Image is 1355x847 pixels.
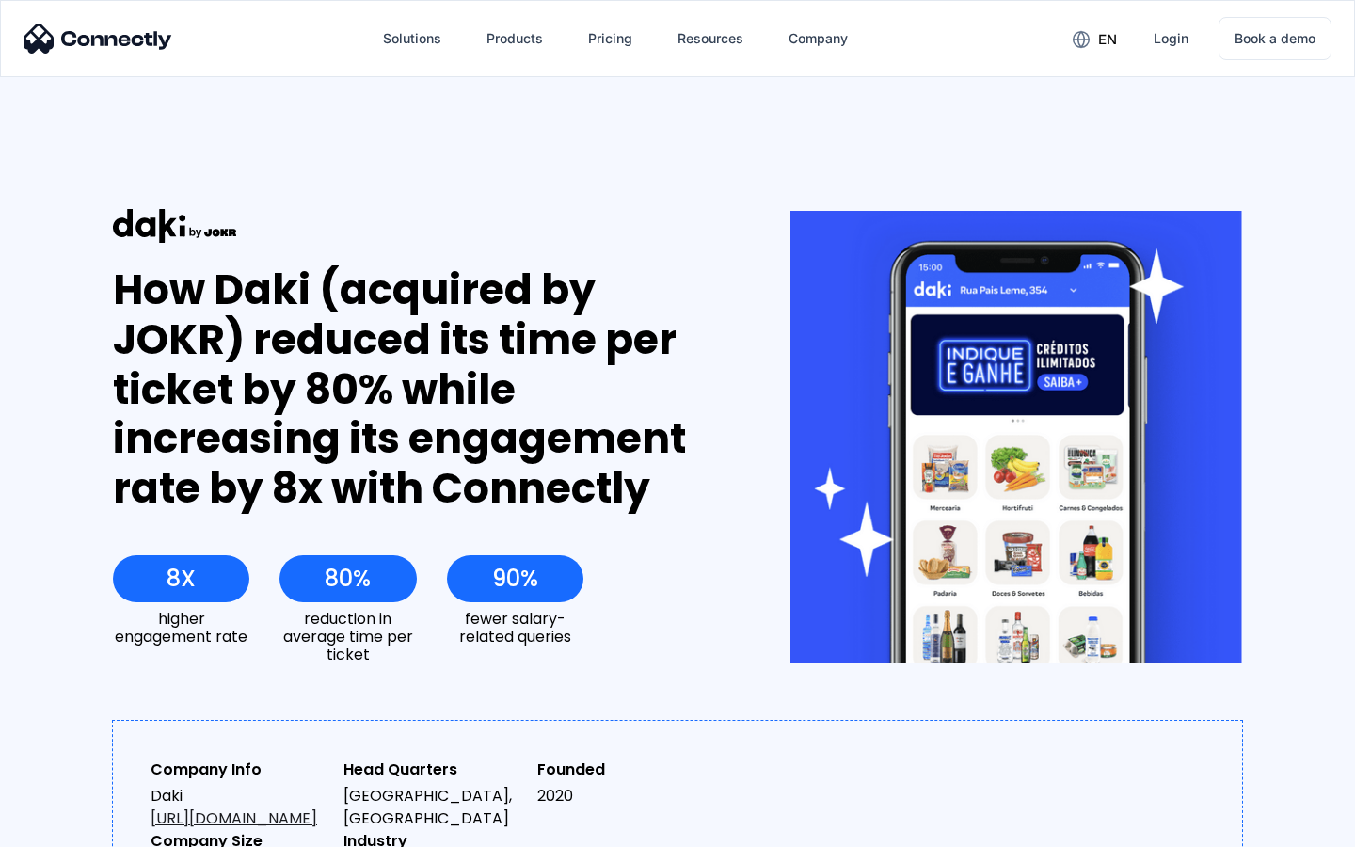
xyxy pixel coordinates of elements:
div: Company [789,25,848,52]
div: fewer salary-related queries [447,610,583,646]
div: 2020 [537,785,715,807]
div: Head Quarters [343,759,521,781]
ul: Language list [38,814,113,840]
aside: Language selected: English [19,814,113,840]
div: en [1098,26,1117,53]
img: Connectly Logo [24,24,172,54]
div: 90% [492,566,538,592]
div: Founded [537,759,715,781]
a: Book a demo [1219,17,1331,60]
div: higher engagement rate [113,610,249,646]
div: Login [1154,25,1188,52]
a: [URL][DOMAIN_NAME] [151,807,317,829]
div: Pricing [588,25,632,52]
div: [GEOGRAPHIC_DATA], [GEOGRAPHIC_DATA] [343,785,521,830]
div: How Daki (acquired by JOKR) reduced its time per ticket by 80% while increasing its engagement ra... [113,265,722,514]
div: Products [486,25,543,52]
div: 8X [167,566,196,592]
div: 80% [325,566,371,592]
div: reduction in average time per ticket [279,610,416,664]
div: Daki [151,785,328,830]
div: Resources [677,25,743,52]
a: Login [1139,16,1204,61]
div: Solutions [383,25,441,52]
a: Pricing [573,16,647,61]
div: Company Info [151,759,328,781]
